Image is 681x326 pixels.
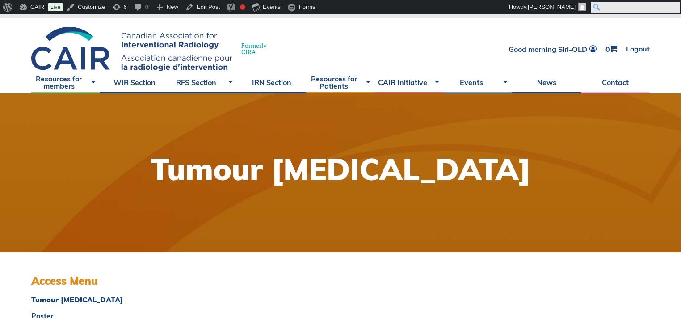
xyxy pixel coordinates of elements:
[151,154,531,184] h1: Tumour [MEDICAL_DATA]
[237,71,306,93] a: IRN Section
[100,71,169,93] a: WIR Section
[31,71,100,93] a: Resources for members
[48,3,63,11] a: Live
[31,275,239,288] h3: Access Menu
[444,71,513,93] a: Events
[306,71,375,93] a: Resources for Patients
[581,71,650,93] a: Contact
[31,312,239,319] a: Poster
[31,27,275,71] a: FormerlyCIRA
[241,42,266,55] span: Formerly CIRA
[375,71,444,93] a: CAIR Initiative
[31,27,232,71] img: CIRA
[512,71,581,93] a: News
[528,4,576,10] span: [PERSON_NAME]
[626,45,650,53] a: Logout
[31,296,239,303] a: Tumour [MEDICAL_DATA]
[605,45,617,53] a: 0
[169,71,238,93] a: RFS Section
[240,4,245,10] div: Focus keyphrase not set
[509,45,597,53] a: Good morning Siri-OLD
